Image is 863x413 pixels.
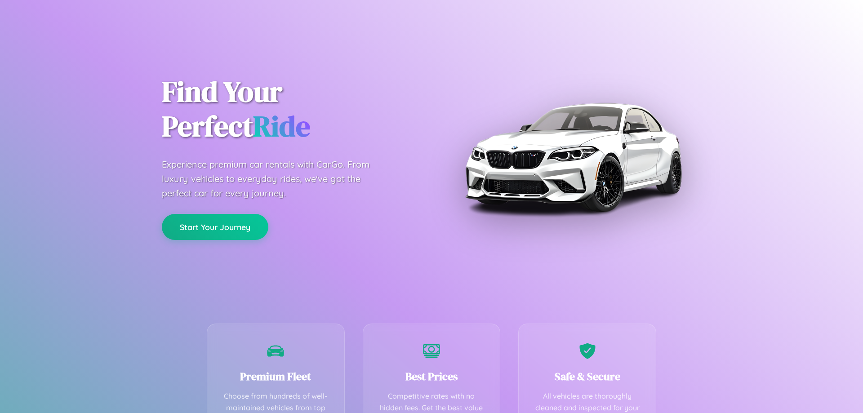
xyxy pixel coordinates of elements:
[221,369,331,384] h3: Premium Fleet
[253,107,310,146] span: Ride
[532,369,642,384] h3: Safe & Secure
[162,75,418,144] h1: Find Your Perfect
[162,214,268,240] button: Start Your Journey
[377,369,487,384] h3: Best Prices
[162,157,387,200] p: Experience premium car rentals with CarGo. From luxury vehicles to everyday rides, we've got the ...
[461,45,685,270] img: Premium BMW car rental vehicle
